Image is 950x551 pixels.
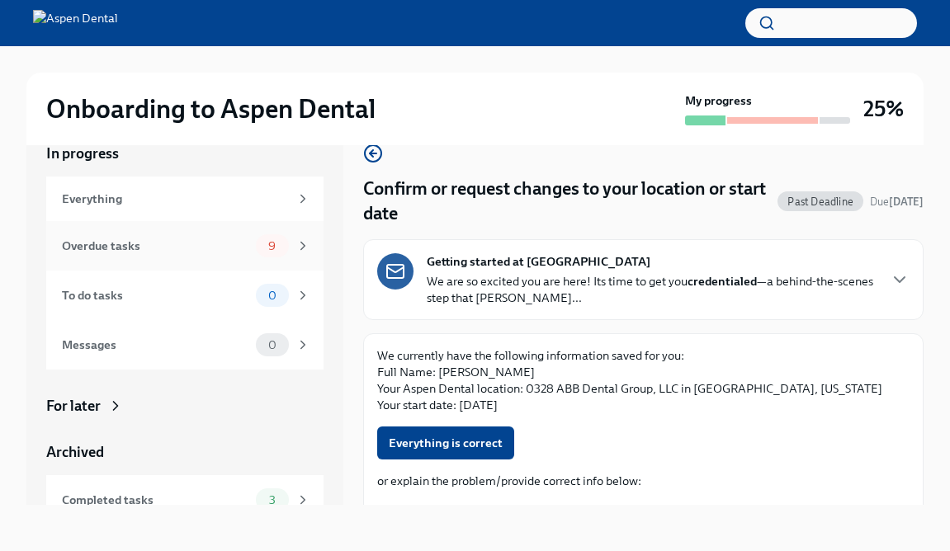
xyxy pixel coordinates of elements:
[427,253,650,270] strong: Getting started at [GEOGRAPHIC_DATA]
[46,320,324,370] a: Messages0
[46,475,324,525] a: Completed tasks3
[258,240,286,252] span: 9
[46,221,324,271] a: Overdue tasks9
[685,92,752,109] strong: My progress
[258,339,286,351] span: 0
[62,286,249,304] div: To do tasks
[258,290,286,302] span: 0
[870,195,924,208] span: Due
[863,94,904,124] h3: 25%
[688,274,757,289] strong: credentialed
[46,271,324,320] a: To do tasks0
[62,491,249,509] div: Completed tasks
[46,396,101,416] div: For later
[46,144,324,163] a: In progress
[62,190,289,208] div: Everything
[259,494,286,506] span: 3
[870,194,924,210] span: September 8th, 2025 09:00
[62,336,249,354] div: Messages
[377,347,910,413] p: We currently have the following information saved for you: Full Name: [PERSON_NAME] Your Aspen De...
[427,273,877,306] p: We are so excited you are here! Its time to get you —a behind-the-scenes step that [PERSON_NAME]...
[33,10,118,36] img: Aspen Dental
[62,237,249,255] div: Overdue tasks
[889,195,924,208] strong: [DATE]
[389,435,503,451] span: Everything is correct
[46,396,324,416] a: For later
[46,92,376,125] h2: Onboarding to Aspen Dental
[377,502,910,519] label: First name
[777,195,863,208] span: Past Deadline
[363,177,771,226] h4: Confirm or request changes to your location or start date
[377,473,910,489] p: or explain the problem/provide correct info below:
[46,177,324,221] a: Everything
[46,442,324,462] a: Archived
[377,426,514,459] button: Everything is correct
